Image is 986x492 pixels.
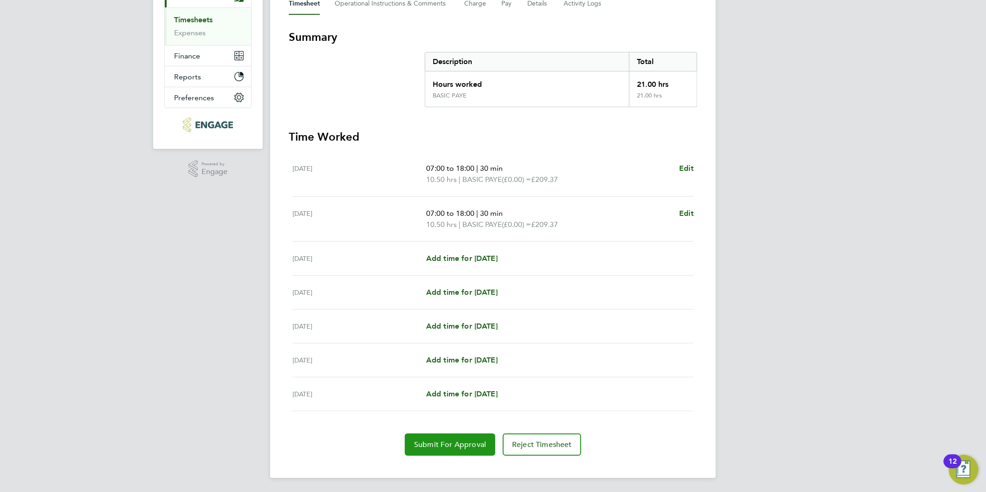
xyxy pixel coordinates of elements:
span: 10.50 hrs [426,220,457,229]
span: Edit [679,209,694,218]
span: 10.50 hrs [426,175,457,184]
a: Go to home page [164,117,252,132]
span: | [459,175,461,184]
span: Powered by [201,160,227,168]
span: | [459,220,461,229]
span: 07:00 to 18:00 [426,209,474,218]
span: | [476,164,478,173]
span: | [476,209,478,218]
span: Add time for [DATE] [426,389,498,398]
button: Submit For Approval [405,434,495,456]
div: 21.00 hrs [629,71,697,92]
span: BASIC PAYE [462,174,502,185]
div: [DATE] [292,287,426,298]
span: Submit For Approval [414,440,486,449]
div: Timesheets [165,7,251,45]
button: Reports [165,66,251,87]
h3: Time Worked [289,129,697,144]
div: BASIC PAYE [433,92,467,99]
img: northbuildrecruit-logo-retina.png [183,117,233,132]
span: BASIC PAYE [462,219,502,230]
a: Expenses [174,28,206,37]
a: Add time for [DATE] [426,355,498,366]
div: 21.00 hrs [629,92,697,107]
button: Open Resource Center, 12 new notifications [949,455,979,485]
button: Finance [165,45,251,66]
div: [DATE] [292,355,426,366]
a: Add time for [DATE] [426,388,498,400]
span: Edit [679,164,694,173]
div: Summary [425,52,697,107]
a: Powered byEngage [188,160,228,178]
span: Add time for [DATE] [426,288,498,297]
span: Add time for [DATE] [426,254,498,263]
div: Total [629,52,697,71]
div: [DATE] [292,388,426,400]
span: Add time for [DATE] [426,322,498,330]
a: Edit [679,163,694,174]
span: Preferences [174,93,214,102]
span: (£0.00) = [502,220,531,229]
div: 12 [948,461,957,473]
a: Add time for [DATE] [426,321,498,332]
div: [DATE] [292,163,426,185]
div: Hours worked [425,71,629,92]
a: Add time for [DATE] [426,253,498,264]
span: 30 min [480,164,503,173]
span: Reports [174,72,201,81]
span: Reject Timesheet [512,440,572,449]
div: Description [425,52,629,71]
div: [DATE] [292,321,426,332]
span: £209.37 [531,175,558,184]
h3: Summary [289,30,697,45]
section: Timesheet [289,30,697,456]
button: Reject Timesheet [503,434,581,456]
span: Engage [201,168,227,176]
button: Preferences [165,87,251,108]
div: [DATE] [292,253,426,264]
div: [DATE] [292,208,426,230]
a: Timesheets [174,15,213,24]
span: (£0.00) = [502,175,531,184]
span: £209.37 [531,220,558,229]
span: 07:00 to 18:00 [426,164,474,173]
span: Add time for [DATE] [426,356,498,364]
span: 30 min [480,209,503,218]
a: Add time for [DATE] [426,287,498,298]
a: Edit [679,208,694,219]
span: Finance [174,52,200,60]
